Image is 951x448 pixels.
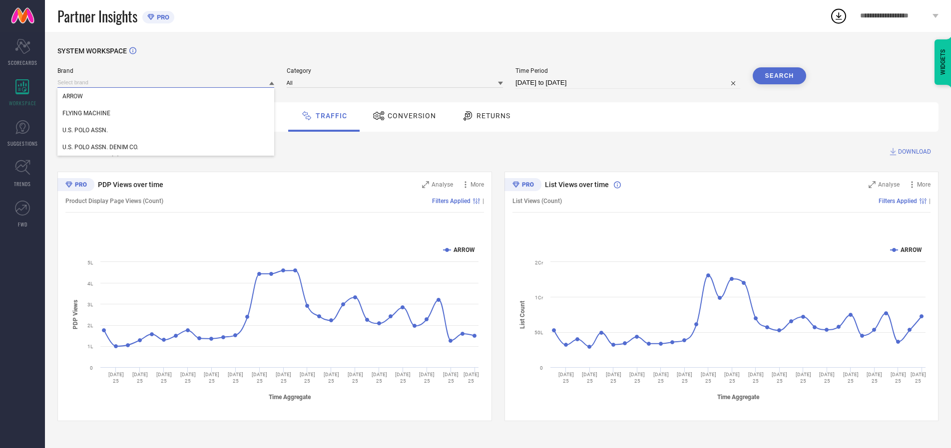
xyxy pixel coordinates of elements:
svg: Zoom [422,181,429,188]
span: | [482,198,484,205]
div: Premium [57,178,94,193]
text: [DATE] 25 [419,372,435,384]
span: Product Display Page Views (Count) [65,198,163,205]
div: Open download list [830,7,848,25]
text: ARROW [454,246,475,253]
tspan: Time Aggregate [269,394,311,401]
span: SUGGESTIONS [7,140,38,147]
text: [DATE] 25 [724,372,740,384]
text: [DATE] 25 [819,372,835,384]
span: ARROW [62,93,83,100]
text: [DATE] 25 [132,372,148,384]
text: [DATE] 25 [372,372,387,384]
input: Select brand [57,77,274,88]
svg: Zoom [869,181,876,188]
span: List Views over time [545,181,609,189]
span: SYSTEM WORKSPACE [57,47,127,55]
text: [DATE] 25 [276,372,291,384]
span: U.S. POLO ASSN. [62,127,108,134]
text: [DATE] 25 [464,372,479,384]
span: Filters Applied [432,198,471,205]
text: [DATE] 25 [677,372,692,384]
text: [DATE] 25 [252,372,267,384]
text: 4L [87,281,93,286]
div: FLYING MACHINE [57,105,274,122]
text: [DATE] 25 [605,372,621,384]
span: More [917,181,931,188]
span: U.S. POLO ASSN. DENIM CO. [62,144,138,151]
div: ARROW [57,88,274,105]
text: [DATE] 25 [324,372,339,384]
span: DOWNLOAD [898,147,931,157]
span: PDP Views over time [98,181,163,189]
text: [DATE] 25 [910,372,926,384]
text: 0 [90,365,93,371]
text: [DATE] 25 [582,372,597,384]
span: Category [287,67,503,74]
text: [DATE] 25 [795,372,811,384]
text: [DATE] 25 [395,372,411,384]
text: 2Cr [535,260,543,265]
text: [DATE] 25 [748,372,763,384]
span: Partner Insights [57,6,137,26]
tspan: PDP Views [72,300,79,329]
span: TRENDS [14,180,31,188]
span: Analyse [878,181,900,188]
button: Search [753,67,807,84]
text: [DATE] 25 [700,372,716,384]
input: Select time period [515,77,740,89]
span: Analyse [432,181,453,188]
text: [DATE] 25 [300,372,315,384]
text: [DATE] 25 [843,372,858,384]
text: [DATE] 25 [348,372,363,384]
span: PRO [154,13,169,21]
span: Returns [476,112,510,120]
span: Filters Applied [879,198,917,205]
tspan: List Count [519,300,526,328]
text: [DATE] 25 [108,372,124,384]
text: [DATE] 25 [228,372,243,384]
text: [DATE] 25 [156,372,172,384]
text: [DATE] 25 [204,372,219,384]
span: Brand [57,67,274,74]
span: Conversion [388,112,436,120]
text: [DATE] 25 [443,372,459,384]
span: List Views (Count) [512,198,562,205]
text: 5L [87,260,93,265]
span: FLYING MACHINE [62,110,110,117]
text: [DATE] 25 [180,372,196,384]
text: [DATE] 25 [867,372,882,384]
text: [DATE] 25 [890,372,906,384]
div: Premium [504,178,541,193]
text: [DATE] 25 [629,372,645,384]
span: Traffic [316,112,347,120]
div: U.S. POLO ASSN. [57,122,274,139]
span: More [471,181,484,188]
text: [DATE] 25 [558,372,573,384]
text: 1L [87,344,93,349]
text: 0 [540,365,543,371]
text: 1Cr [535,295,543,300]
text: ARROW [901,246,922,253]
text: 3L [87,302,93,307]
span: SCORECARDS [8,59,37,66]
text: [DATE] 25 [772,372,787,384]
span: WORKSPACE [9,99,36,107]
text: [DATE] 25 [653,372,668,384]
text: 2L [87,323,93,328]
span: FWD [18,221,27,228]
span: Time Period [515,67,740,74]
span: | [929,198,931,205]
tspan: Time Aggregate [717,394,759,401]
text: 50L [534,330,543,335]
div: U.S. POLO ASSN. DENIM CO. [57,139,274,156]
